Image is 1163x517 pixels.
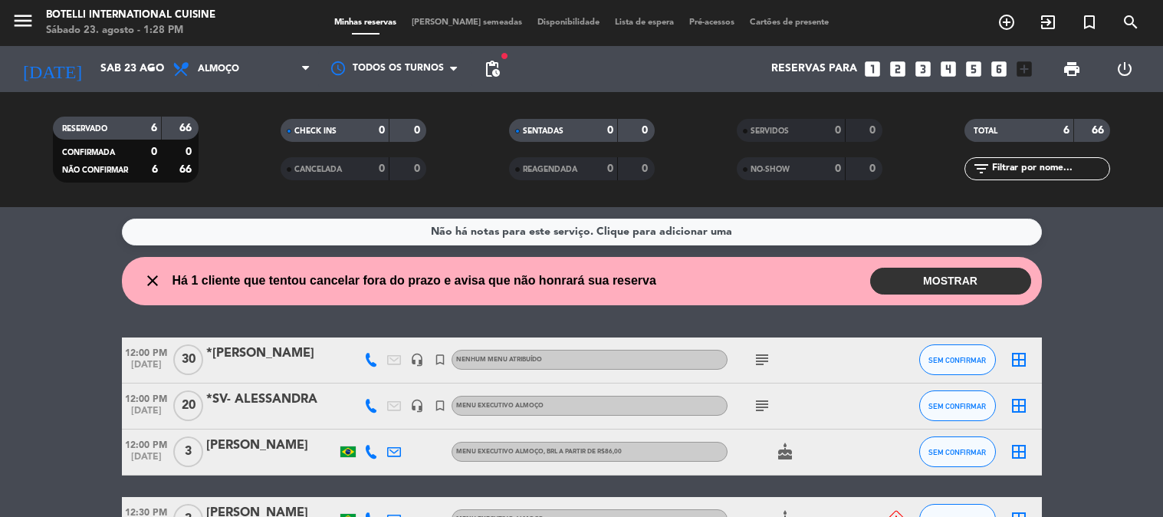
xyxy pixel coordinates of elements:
[607,18,682,27] span: Lista de espera
[1063,125,1069,136] strong: 6
[919,436,996,467] button: SEM CONFIRMAR
[206,390,337,410] div: *SV- ALESSANDRA
[456,357,542,363] span: Nenhum menu atribuído
[173,436,203,467] span: 3
[122,343,171,361] span: 12:00 PM
[173,390,203,421] span: 20
[179,164,195,175] strong: 66
[1115,60,1134,78] i: power_settings_new
[928,356,986,364] span: SEM CONFIRMAR
[46,8,215,23] div: Botelli International Cuisine
[122,435,171,453] span: 12:00 PM
[1010,397,1028,415] i: border_all
[888,59,908,79] i: looks_two
[206,436,337,456] div: [PERSON_NAME]
[989,59,1009,79] i: looks_6
[294,127,337,135] span: CHECK INS
[151,147,157,157] strong: 0
[172,271,656,291] span: Há 1 cliente que tentou cancelar fora do prazo e avisa que não honrará sua reserva
[530,18,607,27] span: Disponibilidade
[122,389,171,407] span: 12:00 PM
[122,452,171,469] span: [DATE]
[151,123,157,133] strong: 6
[410,399,424,413] i: headset_mic
[433,353,447,367] i: turned_in_not
[974,127,997,135] span: TOTAL
[523,166,577,173] span: REAGENDADA
[414,125,423,136] strong: 0
[928,402,986,410] span: SEM CONFIRMAR
[544,449,622,455] span: , BRL a partir de R$86,00
[682,18,742,27] span: Pré-acessos
[11,9,34,32] i: menu
[938,59,958,79] i: looks_4
[753,397,771,415] i: subject
[173,344,203,375] span: 30
[483,60,501,78] span: pending_actions
[500,51,509,61] span: fiber_manual_record
[1122,13,1140,31] i: search
[11,9,34,38] button: menu
[870,268,1031,295] button: MOSTRAR
[62,149,115,156] span: CONFIRMADA
[964,59,984,79] i: looks_5
[179,123,195,133] strong: 66
[1092,125,1107,136] strong: 66
[913,59,933,79] i: looks_3
[991,160,1109,177] input: Filtrar por nome...
[414,163,423,174] strong: 0
[152,164,158,175] strong: 6
[869,163,879,174] strong: 0
[972,160,991,178] i: filter_list
[835,125,841,136] strong: 0
[1014,59,1034,79] i: add_box
[1063,60,1081,78] span: print
[1099,46,1152,92] div: LOG OUT
[742,18,836,27] span: Cartões de presente
[1080,13,1099,31] i: turned_in_not
[997,13,1016,31] i: add_circle_outline
[751,166,790,173] span: NO-SHOW
[869,125,879,136] strong: 0
[11,52,93,86] i: [DATE]
[327,18,404,27] span: Minhas reservas
[46,23,215,38] div: Sábado 23. agosto - 1:28 PM
[122,360,171,377] span: [DATE]
[1010,351,1028,369] i: border_all
[198,64,239,74] span: Almoço
[456,403,544,409] span: MENU EXECUTIVO ALMOÇO
[379,125,385,136] strong: 0
[771,63,857,75] span: Reservas para
[607,163,613,174] strong: 0
[928,448,986,456] span: SEM CONFIRMAR
[523,127,563,135] span: SENTADAS
[404,18,530,27] span: [PERSON_NAME] semeadas
[143,272,162,290] i: close
[642,125,651,136] strong: 0
[62,166,128,174] span: NÃO CONFIRMAR
[642,163,651,174] strong: 0
[1039,13,1057,31] i: exit_to_app
[62,125,107,133] span: RESERVADO
[919,344,996,375] button: SEM CONFIRMAR
[410,353,424,367] i: headset_mic
[186,147,195,157] strong: 0
[294,166,342,173] span: CANCELADA
[379,163,385,174] strong: 0
[206,344,337,364] div: *[PERSON_NAME]
[776,443,794,461] i: cake
[431,223,732,241] div: Não há notas para este serviço. Clique para adicionar uma
[753,351,771,369] i: subject
[607,125,613,136] strong: 0
[862,59,882,79] i: looks_one
[919,390,996,421] button: SEM CONFIRMAR
[456,449,622,455] span: MENU EXECUTIVO ALMOÇO
[835,163,841,174] strong: 0
[122,406,171,423] span: [DATE]
[751,127,789,135] span: SERVIDOS
[433,399,447,413] i: turned_in_not
[143,60,161,78] i: arrow_drop_down
[1010,443,1028,461] i: border_all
